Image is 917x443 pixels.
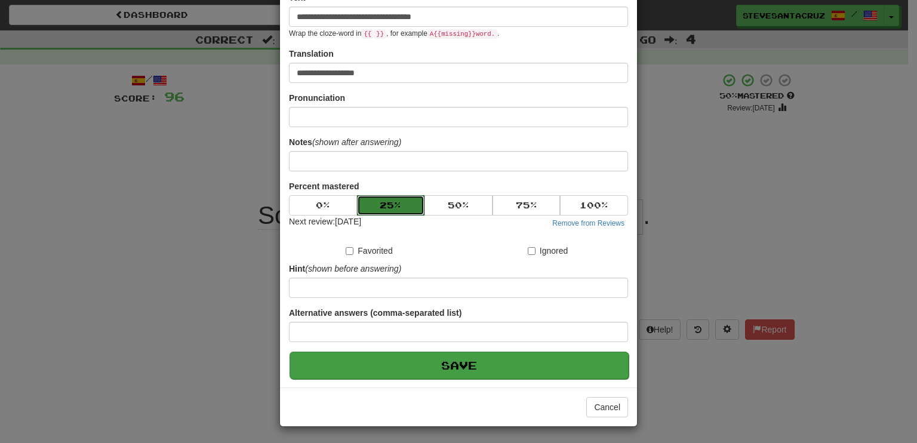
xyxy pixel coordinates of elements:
label: Pronunciation [289,92,345,104]
button: 50% [424,195,493,216]
code: A {{ missing }} word. [427,29,497,39]
div: Next review: [DATE] [289,216,361,230]
code: }} [374,29,386,39]
button: Cancel [586,397,628,417]
label: Ignored [528,245,568,257]
small: Wrap the cloze-word in , for example . [289,29,499,38]
label: Percent mastered [289,180,359,192]
div: Percent mastered [289,195,628,216]
label: Favorited [346,245,392,257]
input: Ignored [528,247,536,255]
code: {{ [361,29,374,39]
button: 100% [560,195,628,216]
em: (shown before answering) [305,264,401,273]
label: Hint [289,263,401,275]
button: 0% [289,195,357,216]
label: Translation [289,48,334,60]
label: Alternative answers (comma-separated list) [289,307,461,319]
button: 25% [357,195,425,216]
button: 75% [493,195,561,216]
em: (shown after answering) [312,137,401,147]
button: Remove from Reviews [549,217,628,230]
label: Notes [289,136,401,148]
button: Save [290,352,629,379]
input: Favorited [346,247,353,255]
